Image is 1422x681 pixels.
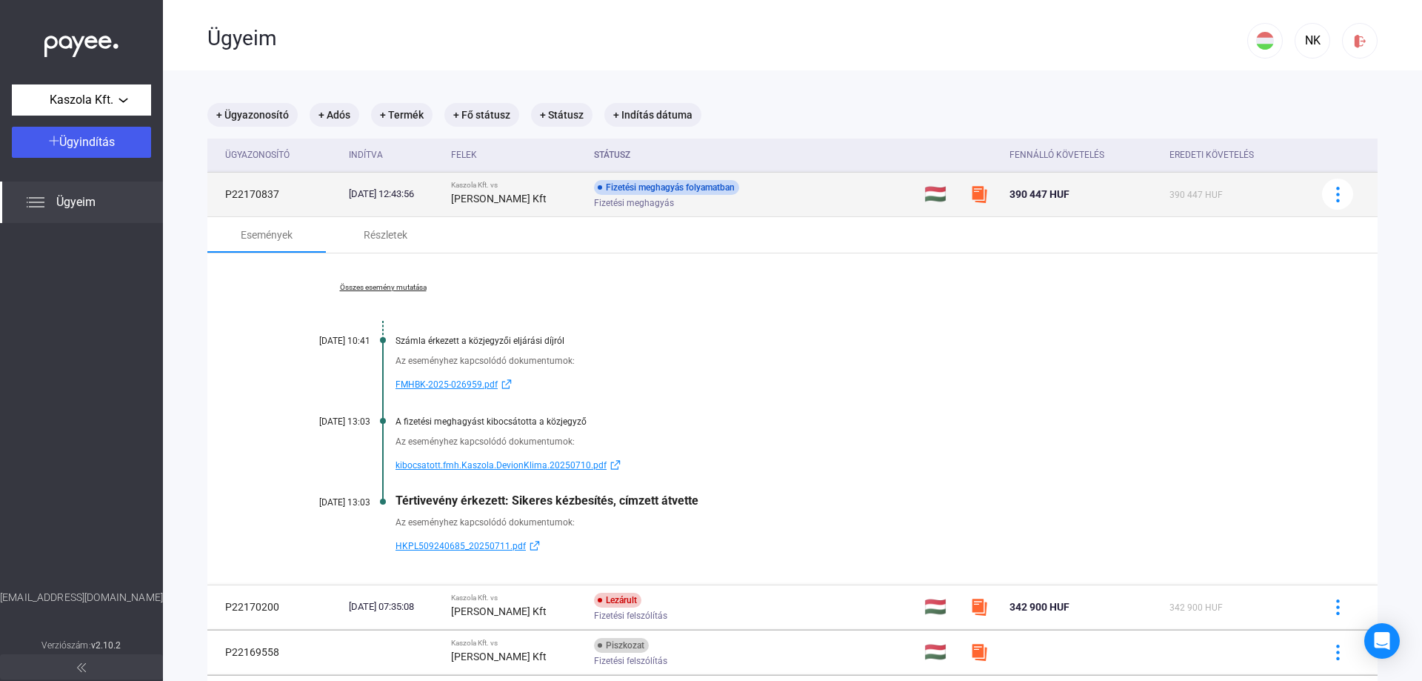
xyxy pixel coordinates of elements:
td: 🇭🇺 [918,585,964,629]
button: Ügyindítás [12,127,151,158]
td: P22169558 [207,630,343,674]
img: arrow-double-left-grey.svg [77,663,86,672]
a: Összes esemény mutatása [281,283,484,292]
mat-chip: + Termék [371,103,433,127]
div: [DATE] 12:43:56 [349,187,440,202]
div: Az eseményhez kapcsolódó dokumentumok: [395,515,1303,530]
button: Kaszola Kft. [12,84,151,116]
img: more-blue [1330,187,1346,202]
span: Ügyeim [56,193,96,211]
span: 342 900 HUF [1169,602,1223,613]
div: [DATE] 07:35:08 [349,599,440,614]
div: Ügyeim [207,26,1247,51]
span: FMHBK-2025-026959.pdf [395,376,498,393]
div: Eredeti követelés [1169,146,1303,164]
div: Kaszola Kft. vs [451,639,582,648]
img: more-blue [1330,645,1346,660]
td: P22170200 [207,585,343,629]
img: HU [1256,32,1274,50]
div: Lezárult [594,593,641,608]
div: Felek [451,146,582,164]
span: HKPL509240685_20250711.pdf [395,537,526,555]
strong: v2.10.2 [91,640,121,651]
a: kibocsatott.fmh.Kaszola.DevionKlima.20250710.pdfexternal-link-blue [395,456,1303,474]
div: Indítva [349,146,440,164]
div: Kaszola Kft. vs [451,181,582,190]
div: Az eseményhez kapcsolódó dokumentumok: [395,434,1303,449]
mat-chip: + Ügyazonosító [207,103,298,127]
div: NK [1300,32,1325,50]
span: 390 447 HUF [1169,190,1223,200]
div: Fennálló követelés [1009,146,1104,164]
div: Ügyazonosító [225,146,290,164]
div: Az eseményhez kapcsolódó dokumentumok: [395,353,1303,368]
mat-chip: + Státusz [531,103,592,127]
div: Piszkozat [594,638,649,653]
img: plus-white.svg [49,136,59,146]
div: [DATE] 13:03 [281,497,370,508]
div: A fizetési meghagyást kibocsátotta a közjegyző [395,416,1303,427]
div: Open Intercom Messenger [1364,623,1400,659]
mat-chip: + Adós [310,103,359,127]
img: white-payee-white-dot.svg [44,27,118,58]
button: more-blue [1322,637,1353,668]
strong: [PERSON_NAME] Kft [451,605,547,617]
div: Felek [451,146,477,164]
span: Kaszola Kft. [50,91,113,109]
div: Események [241,226,293,244]
img: szamlazzhu-mini [970,598,988,616]
span: Fizetési meghagyás [594,194,674,212]
span: Fizetési felszólítás [594,607,667,625]
button: more-blue [1322,591,1353,622]
img: list.svg [27,193,44,211]
div: Tértivevény érkezett: Sikeres kézbesítés, címzett átvette [395,494,1303,508]
div: Kaszola Kft. vs [451,594,582,602]
mat-chip: + Indítás dátuma [604,103,701,127]
a: HKPL509240685_20250711.pdfexternal-link-blue [395,537,1303,555]
div: Számla érkezett a közjegyzői eljárási díjról [395,336,1303,346]
a: FMHBK-2025-026959.pdfexternal-link-blue [395,376,1303,393]
span: 390 447 HUF [1009,188,1069,200]
img: more-blue [1330,599,1346,615]
img: external-link-blue [526,540,544,551]
div: Ügyazonosító [225,146,337,164]
button: logout-red [1342,23,1378,59]
div: Indítva [349,146,383,164]
div: Részletek [364,226,407,244]
img: external-link-blue [607,459,624,471]
td: P22170837 [207,172,343,216]
span: kibocsatott.fmh.Kaszola.DevionKlima.20250710.pdf [395,456,607,474]
mat-chip: + Fő státusz [444,103,519,127]
td: 🇭🇺 [918,172,964,216]
div: Eredeti követelés [1169,146,1254,164]
img: szamlazzhu-mini [970,643,988,661]
button: NK [1295,23,1330,59]
div: [DATE] 13:03 [281,416,370,427]
img: external-link-blue [498,379,515,390]
strong: [PERSON_NAME] Kft [451,651,547,662]
strong: [PERSON_NAME] Kft [451,193,547,205]
th: Státusz [588,139,918,172]
button: more-blue [1322,179,1353,210]
img: logout-red [1352,33,1368,49]
span: Fizetési felszólítás [594,652,667,670]
img: szamlazzhu-mini [970,185,988,203]
div: Fennálló követelés [1009,146,1158,164]
span: Ügyindítás [59,135,115,149]
td: 🇭🇺 [918,630,964,674]
button: HU [1247,23,1283,59]
div: [DATE] 10:41 [281,336,370,346]
span: 342 900 HUF [1009,601,1069,613]
div: Fizetési meghagyás folyamatban [594,180,739,195]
